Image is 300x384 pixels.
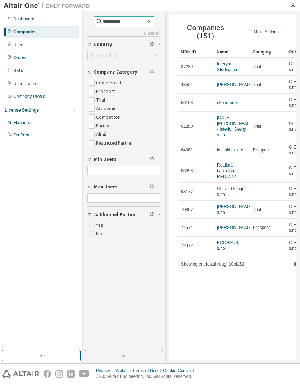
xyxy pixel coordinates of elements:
[217,225,253,230] a: [PERSON_NAME]
[181,189,193,195] span: 68177
[94,184,118,190] span: Max Users
[94,42,112,47] span: Country
[96,79,122,87] label: Commercial
[253,82,261,88] span: Trial
[181,168,193,174] span: 66098
[96,139,135,147] label: Restricted Partner
[253,207,261,212] span: Trial
[217,147,245,153] a: in Hold, s. r. o.
[94,156,117,162] span: Min Users
[253,147,270,153] span: Prospect
[96,113,121,122] label: Competitor
[178,24,233,40] span: Companies (151)
[67,370,75,378] img: linkedin.svg
[96,374,198,380] p: © 2025 Altair Engineering, Inc. All Rights Reserved.
[115,368,163,374] div: Website Terms of Use
[87,151,160,167] button: Min Users
[181,243,193,248] span: 72372
[4,2,94,9] img: Altair One
[13,55,27,61] div: Orders
[217,46,247,58] div: Name
[13,120,31,126] div: Managed
[150,212,154,217] span: Clear filter
[96,368,115,374] div: Privacy
[13,29,37,35] div: Companies
[13,68,24,74] div: SKUs
[181,147,193,153] span: 64361
[44,370,51,378] img: facebook.svg
[13,81,36,86] div: User Profile
[13,16,35,22] div: Dashboard
[181,46,211,58] div: MDH ID
[94,212,137,217] span: Is Channel Partner
[253,123,261,129] span: Trial
[181,100,193,106] span: 56103
[150,156,154,162] span: Clear filter
[88,51,160,60] div: Click to select
[96,221,105,230] label: Yes
[96,122,113,130] label: Partner
[96,230,104,238] label: No
[5,107,39,113] div: License Settings
[181,82,193,88] span: 48524
[96,87,116,96] label: Prospect
[217,186,245,197] a: Ceram Design s.r.o.
[217,61,240,72] a: Interyour Studio,s.r.o.
[181,123,193,129] span: 61280
[79,370,90,378] img: youtube.svg
[217,163,238,179] a: Realitná kancelária RED, s.r.o.
[87,179,160,195] button: Max Users
[96,96,106,104] label: Trial
[96,130,108,139] label: Altair
[253,46,283,58] div: Category
[252,29,286,35] button: More Actions
[150,42,154,47] span: Clear filter
[13,94,45,99] div: Company Profile
[87,207,160,223] button: Is Channel Partner
[163,368,198,374] div: Cookie Consent
[253,64,261,70] span: Trial
[13,42,24,48] div: Users
[87,31,160,36] a: Clear all
[181,262,244,267] span: Showing entries 1 through 10 of 151
[181,225,193,230] span: 71574
[150,184,154,190] span: Clear filter
[2,370,39,378] img: altair_logo.svg
[181,64,193,70] span: 37239
[217,204,253,215] a: [PERSON_NAME] s.r.o
[89,53,117,58] div: Click to select
[217,240,240,251] a: ECOHAUS, s.r.o.
[217,100,238,105] a: eko interier
[96,104,118,113] label: Academic
[150,69,154,75] span: Clear filter
[217,115,253,137] a: [DATE][PERSON_NAME] - Interior Design s.r.o.
[217,82,253,87] a: [PERSON_NAME]
[181,207,193,212] span: 70867
[87,64,160,80] button: Company Category
[87,37,160,52] button: Country
[94,69,137,75] span: Company Category
[13,132,31,138] div: On Prem
[253,225,270,230] span: Prospect
[55,370,63,378] img: instagram.svg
